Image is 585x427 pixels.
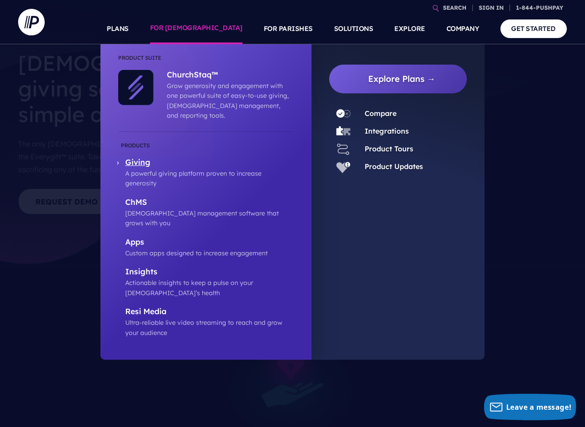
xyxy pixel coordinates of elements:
[167,81,289,121] p: Grow generosity and engagement with one powerful suite of easy-to-use giving, [DEMOGRAPHIC_DATA] ...
[365,127,409,135] a: Integrations
[329,142,358,156] a: Product Tours - Icon
[336,124,350,138] img: Integrations - Icon
[125,237,294,248] p: Apps
[395,13,426,44] a: EXPLORE
[118,267,294,298] a: Insights Actionable insights to keep a pulse on your [DEMOGRAPHIC_DATA]’s health
[125,158,294,169] p: Giving
[336,107,350,121] img: Compare - Icon
[365,109,396,118] a: Compare
[500,19,567,38] a: GET STARTED
[125,208,294,228] p: [DEMOGRAPHIC_DATA] management software that grows with you
[334,13,373,44] a: SOLUTIONS
[336,65,467,93] a: Explore Plans →
[336,160,350,174] img: Product Updates - Icon
[118,141,294,188] a: Giving A powerful giving platform proven to increase generosity
[150,13,242,44] a: FOR [DEMOGRAPHIC_DATA]
[446,13,479,44] a: COMPANY
[125,169,294,188] p: A powerful giving platform proven to increase generosity
[167,70,289,81] p: ChurchStaq™
[118,237,294,258] a: Apps Custom apps designed to increase engagement
[506,402,572,412] span: Leave a message!
[264,13,313,44] a: FOR PARISHES
[365,162,423,171] a: Product Updates
[329,107,358,121] a: Compare - Icon
[118,197,294,228] a: ChMS [DEMOGRAPHIC_DATA] management software that grows with you
[329,160,358,174] a: Product Updates - Icon
[118,53,294,70] li: Product Suite
[365,144,413,153] a: Product Tours
[329,124,358,138] a: Integrations - Icon
[118,70,154,105] img: ChurchStaq™ - Icon
[336,142,350,156] img: Product Tours - Icon
[154,70,289,121] a: ChurchStaq™ Grow generosity and engagement with one powerful suite of easy-to-use giving, [DEMOGR...
[125,307,294,318] p: Resi Media
[484,394,576,420] button: Leave a message!
[125,318,294,338] p: Ultra-reliable live video streaming to reach and grow your audience
[118,307,294,338] a: Resi Media Ultra-reliable live video streaming to reach and grow your audience
[107,13,129,44] a: PLANS
[125,197,294,208] p: ChMS
[125,278,294,298] p: Actionable insights to keep a pulse on your [DEMOGRAPHIC_DATA]’s health
[125,248,294,258] p: Custom apps designed to increase engagement
[125,267,294,278] p: Insights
